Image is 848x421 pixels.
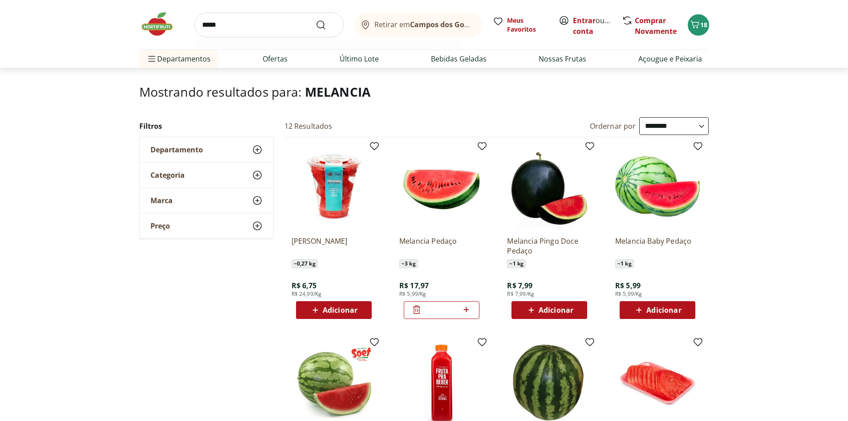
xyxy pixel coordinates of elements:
a: Último Lote [340,53,379,64]
button: Adicionar [620,301,695,319]
span: R$ 7,99/Kg [507,290,534,298]
span: R$ 5,99 [615,281,641,290]
button: Retirar emCampos dos Goytacazes/[GEOGRAPHIC_DATA] [355,12,482,37]
a: Ofertas [263,53,288,64]
a: Melancia Baby Pedaço [615,236,700,256]
a: Nossas Frutas [539,53,586,64]
span: R$ 17,97 [399,281,429,290]
span: Adicionar [323,307,357,314]
img: Melancia Pedaço [399,144,484,229]
span: ~ 1 kg [615,259,634,268]
span: R$ 7,99 [507,281,532,290]
span: Adicionar [539,307,573,314]
a: Comprar Novamente [635,16,677,36]
a: Melancia Pingo Doce Pedaço [507,236,592,256]
button: Departamento [140,137,273,162]
span: ~ 3 kg [399,259,418,268]
span: R$ 5,99/Kg [399,290,426,298]
img: Melancia Cortadinha [292,144,376,229]
img: Hortifruti [139,11,184,37]
h2: Filtros [139,117,274,135]
h2: 12 Resultados [284,121,333,131]
span: Departamento [150,145,203,154]
span: ou [573,15,613,37]
span: ~ 0,27 kg [292,259,318,268]
a: Meus Favoritos [493,16,548,34]
span: Departamentos [146,48,211,69]
span: R$ 5,99/Kg [615,290,642,298]
span: R$ 24,99/Kg [292,290,322,298]
img: Melancia Baby Pedaço [615,144,700,229]
span: ~ 1 kg [507,259,526,268]
span: Adicionar [646,307,681,314]
span: Meus Favoritos [507,16,548,34]
input: search [195,12,344,37]
b: Campos dos Goytacazes/[GEOGRAPHIC_DATA] [410,20,572,29]
button: Carrinho [688,14,709,36]
span: R$ 6,75 [292,281,317,290]
span: MELANCIA [305,83,370,100]
button: Adicionar [511,301,587,319]
button: Adicionar [296,301,372,319]
span: Categoria [150,171,185,180]
label: Ordernar por [590,121,636,131]
span: Marca [150,196,173,205]
span: Preço [150,221,170,230]
a: Melancia Pedaço [399,236,484,256]
button: Menu [146,48,157,69]
button: Submit Search [316,20,337,30]
span: Retirar em [374,20,473,29]
a: Açougue e Peixaria [638,53,702,64]
a: Criar conta [573,16,622,36]
img: Melancia Pingo Doce Pedaço [507,144,592,229]
button: Categoria [140,163,273,188]
a: [PERSON_NAME] [292,236,376,256]
button: Preço [140,213,273,238]
span: 18 [700,20,707,29]
h1: Mostrando resultados para: [139,85,709,99]
a: Entrar [573,16,596,25]
a: Bebidas Geladas [431,53,487,64]
button: Marca [140,188,273,213]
